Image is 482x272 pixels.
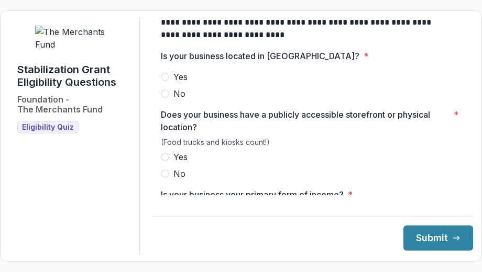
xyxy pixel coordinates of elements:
span: Yes [173,151,188,163]
span: Eligibility Quiz [22,123,74,132]
p: Is your business your primary form of income? [161,188,344,201]
p: Is your business located in [GEOGRAPHIC_DATA]? [161,50,359,62]
span: No [173,167,185,180]
span: Yes [173,71,188,83]
div: (Food trucks and kiosks count!) [161,138,465,151]
span: No [173,87,185,100]
h2: Foundation - The Merchants Fund [17,95,103,115]
h1: Stabilization Grant Eligibility Questions [17,63,131,88]
img: The Merchants Fund [35,26,114,51]
button: Submit [403,225,473,251]
p: Does your business have a publicly accessible storefront or physical location? [161,108,450,133]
